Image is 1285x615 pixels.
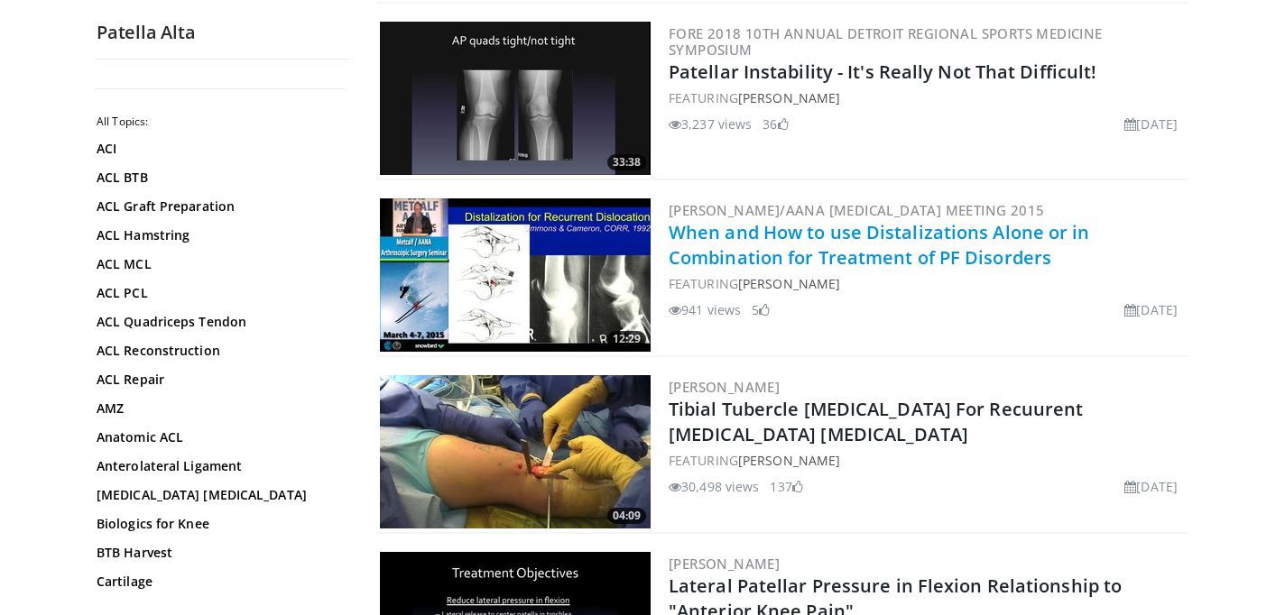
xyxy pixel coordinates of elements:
a: [PERSON_NAME] [738,89,840,106]
a: [PERSON_NAME] [669,378,780,396]
li: 5 [752,300,770,319]
a: Patellar Instability - It's Really Not That Difficult! [669,60,1096,84]
li: [DATE] [1124,115,1178,133]
li: [DATE] [1124,300,1178,319]
li: 941 views [669,300,741,319]
div: FEATURING [669,451,1185,470]
a: ACL MCL [97,255,340,273]
a: Biologics for Knee [97,515,340,533]
a: FORE 2018 10th Annual Detroit Regional Sports Medicine Symposium [669,24,1103,59]
a: AMZ [97,399,340,418]
a: Anatomic ACL [97,428,340,446]
a: 04:09 [380,375,651,528]
h2: All Topics: [97,115,345,129]
a: 12:29 [380,198,651,352]
a: [PERSON_NAME]/AANA [MEDICAL_DATA] Meeting 2015 [669,201,1044,219]
a: ACI [97,140,340,158]
a: Cartilage [97,573,340,591]
a: BTB Harvest [97,544,340,562]
a: When and How to use Distalizations Alone or in Combination for Treatment of PF Disorders [669,220,1090,270]
a: ACL Repair [97,371,340,389]
a: [PERSON_NAME] [669,555,780,573]
a: Tibial Tubercle [MEDICAL_DATA] For Recuurent [MEDICAL_DATA] [MEDICAL_DATA] [669,397,1083,446]
a: ACL Quadriceps Tendon [97,313,340,331]
li: 36 [763,115,788,133]
li: 30,498 views [669,477,759,496]
a: 33:38 [380,22,651,175]
a: [PERSON_NAME] [738,275,840,292]
span: 33:38 [607,154,646,170]
li: 137 [770,477,802,496]
li: [DATE] [1124,477,1178,496]
a: [MEDICAL_DATA] [MEDICAL_DATA] [97,486,340,504]
img: O0cEsGv5RdudyPNn5hMDoxOjB1O5lLKx_1.300x170_q85_crop-smart_upscale.jpg [380,375,651,528]
img: 6377ec8b-955d-455b-aee9-8e029d409884.300x170_q85_crop-smart_upscale.jpg [380,198,651,352]
a: Anterolateral Ligament [97,457,340,475]
a: [PERSON_NAME] [738,452,840,469]
a: ACL Graft Preparation [97,197,340,216]
h2: Patella Alta [97,21,349,44]
div: FEATURING [669,274,1185,293]
a: ACL Reconstruction [97,342,340,360]
a: ACL BTB [97,169,340,187]
img: beb460ab-dbae-46a0-9df9-868e24a59263.300x170_q85_crop-smart_upscale.jpg [380,22,651,175]
span: 12:29 [607,331,646,347]
a: ACL Hamstring [97,226,340,244]
a: ACL PCL [97,284,340,302]
span: 04:09 [607,508,646,524]
div: FEATURING [669,88,1185,107]
li: 3,237 views [669,115,752,133]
